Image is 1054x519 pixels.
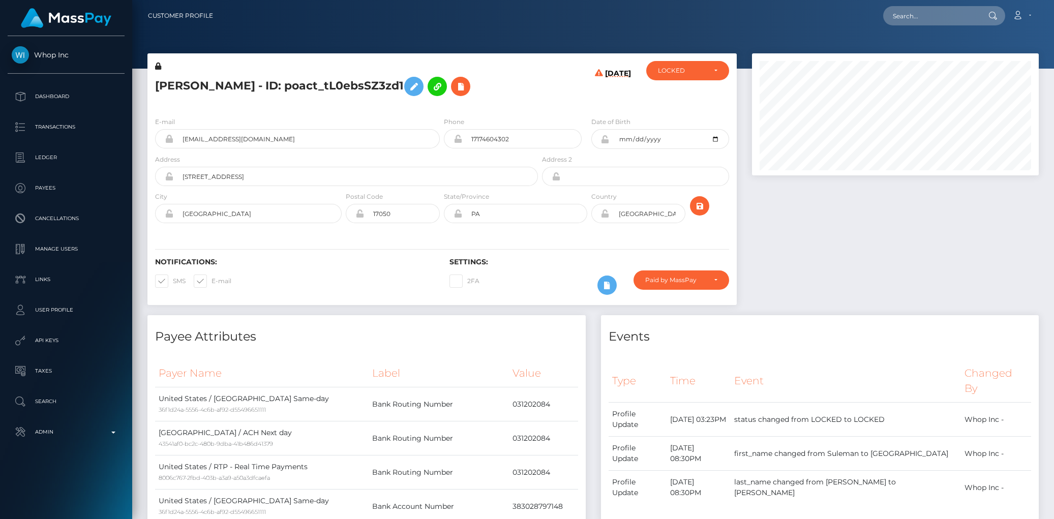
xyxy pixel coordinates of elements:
td: United States / [GEOGRAPHIC_DATA] Same-day [155,387,369,421]
td: Whop Inc - [961,403,1031,437]
label: State/Province [444,192,489,201]
img: Whop Inc [12,46,29,64]
td: 031202084 [509,455,578,490]
a: Customer Profile [148,5,213,26]
p: API Keys [12,333,121,348]
th: Label [369,359,509,387]
td: Profile Update [609,403,667,437]
input: Search... [883,6,979,25]
a: Taxes [8,358,125,384]
a: Manage Users [8,236,125,262]
td: Profile Update [609,437,667,471]
p: Cancellations [12,211,121,226]
h6: [DATE] [605,69,631,105]
a: User Profile [8,297,125,323]
label: Phone [444,117,464,127]
p: Taxes [12,363,121,379]
a: Links [8,267,125,292]
th: Type [609,359,667,403]
label: Country [591,192,617,201]
small: 8006c767-2fbd-403b-a3a9-a50a3dfcaefa [159,474,270,481]
td: Bank Routing Number [369,421,509,455]
h6: Settings: [449,258,729,266]
h5: [PERSON_NAME] - ID: poact_tL0ebsSZ3zd1 [155,72,532,101]
th: Payer Name [155,359,369,387]
p: Dashboard [12,89,121,104]
p: Links [12,272,121,287]
th: Value [509,359,578,387]
small: 43541af0-bc2c-480b-9dba-41b486d41379 [159,440,273,447]
td: [DATE] 08:30PM [667,437,731,471]
p: Admin [12,424,121,440]
td: status changed from LOCKED to LOCKED [731,403,961,437]
td: Bank Routing Number [369,455,509,490]
span: Whop Inc [8,50,125,59]
a: Transactions [8,114,125,140]
td: first_name changed from Suleman to [GEOGRAPHIC_DATA] [731,437,961,471]
p: User Profile [12,302,121,318]
td: United States / RTP - Real Time Payments [155,455,369,490]
div: Paid by MassPay [645,276,705,284]
p: Payees [12,180,121,196]
a: API Keys [8,328,125,353]
td: 031202084 [509,387,578,421]
td: last_name changed from [PERSON_NAME] to [PERSON_NAME] [731,471,961,505]
p: Ledger [12,150,121,165]
label: City [155,192,167,201]
label: E-mail [155,117,175,127]
a: Payees [8,175,125,201]
p: Manage Users [12,241,121,257]
small: 36f1d24a-5556-4c6b-af92-d55496651111 [159,406,266,413]
a: Search [8,389,125,414]
th: Changed By [961,359,1031,403]
p: Transactions [12,119,121,135]
label: Postal Code [346,192,383,201]
a: Ledger [8,145,125,170]
div: LOCKED [658,67,706,75]
label: Date of Birth [591,117,630,127]
label: Address [155,155,180,164]
td: Bank Routing Number [369,387,509,421]
label: E-mail [194,274,231,288]
th: Time [667,359,731,403]
td: Whop Inc - [961,471,1031,505]
a: Dashboard [8,84,125,109]
h6: Notifications: [155,258,434,266]
a: Cancellations [8,206,125,231]
td: [DATE] 03:23PM [667,403,731,437]
td: [GEOGRAPHIC_DATA] / ACH Next day [155,421,369,455]
td: Whop Inc - [961,437,1031,471]
h4: Events [609,328,1032,346]
small: 36f1d24a-5556-4c6b-af92-d55496651111 [159,508,266,515]
a: Admin [8,419,125,445]
td: Profile Update [609,471,667,505]
label: SMS [155,274,186,288]
th: Event [731,359,961,403]
button: Paid by MassPay [634,270,729,290]
img: MassPay Logo [21,8,111,28]
td: 031202084 [509,421,578,455]
h4: Payee Attributes [155,328,578,346]
td: [DATE] 08:30PM [667,471,731,505]
button: LOCKED [646,61,729,80]
label: 2FA [449,274,479,288]
label: Address 2 [542,155,572,164]
p: Search [12,394,121,409]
